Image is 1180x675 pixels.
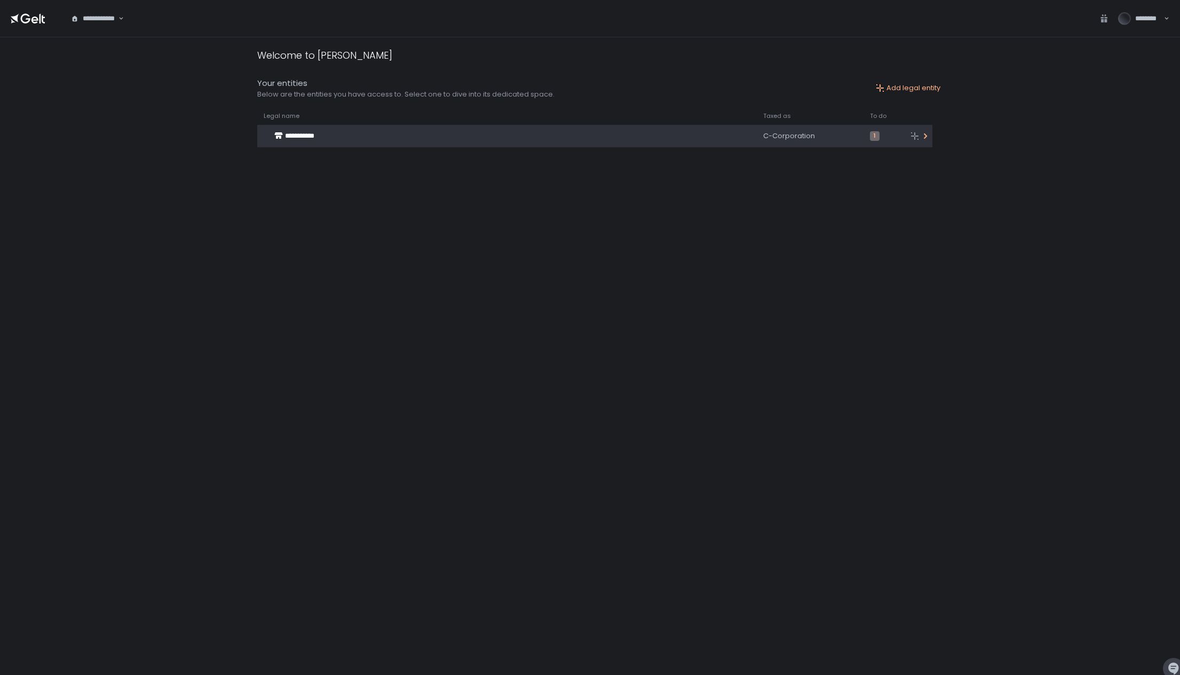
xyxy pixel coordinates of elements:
[257,90,555,99] div: Below are the entities you have access to. Select one to dive into its dedicated space.
[763,112,791,120] span: Taxed as
[257,48,392,62] div: Welcome to [PERSON_NAME]
[264,112,299,120] span: Legal name
[870,112,886,120] span: To do
[763,131,857,141] div: C-Corporation
[257,77,555,90] div: Your entities
[876,83,940,93] button: Add legal entity
[64,7,124,30] div: Search for option
[870,131,880,141] span: 1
